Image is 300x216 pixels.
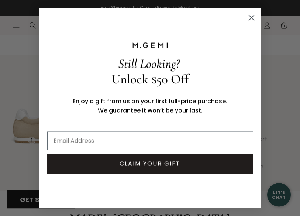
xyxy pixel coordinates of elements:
[111,72,189,87] span: Unlock $50 Off
[47,154,253,174] button: CLAIM YOUR GIFT
[73,97,227,115] span: Enjoy a gift from us on your first full-price purchase. We guarantee it won’t be your last.
[245,11,258,24] button: Close dialog
[118,56,180,72] span: Still Looking?
[132,42,169,49] img: M.GEMI
[47,132,253,150] input: Email Address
